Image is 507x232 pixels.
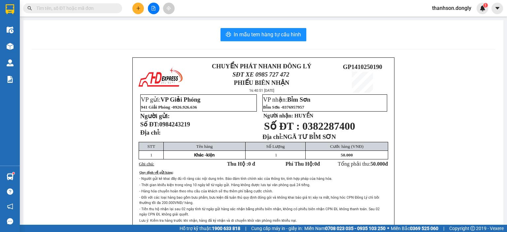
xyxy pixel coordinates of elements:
span: Ghi chú: [139,161,154,166]
span: Số ĐT : [264,120,300,132]
span: - Thời gian khiếu kiện trong vòng 10 ngày kể từ ngày gửi. Hàng không được lưu tại văn phòng quá 2... [139,183,310,187]
img: warehouse-icon [7,59,14,66]
span: Miền Bắc [391,225,438,232]
span: Quy định về gửi hàng [139,171,173,174]
span: aim [166,6,171,11]
span: 0382287400 [302,120,355,132]
strong: 1900 633 818 [212,226,240,231]
span: VP nhận: [263,96,310,103]
span: HUYỀN [294,113,313,118]
span: ⚪️ [387,227,389,230]
span: đ [385,161,388,167]
span: 0984243219 [159,121,190,128]
span: search [27,6,32,11]
button: aim [163,3,175,14]
span: | [443,225,444,232]
img: warehouse-icon [7,26,14,33]
span: SĐT XE 0985 727 472 [232,71,289,78]
span: printer [226,32,231,38]
span: thanhson.dongly [427,4,477,12]
strong: Địa chỉ: [140,129,161,136]
span: 50.000 [370,161,385,167]
span: Tên hàng [196,144,213,149]
span: SĐT XE 0985 727 472 [19,28,54,42]
span: file-add [151,6,156,11]
span: - Người gửi kê khai đầy đủ rõ ràng các nội dung trên. Bảo đảm tính chính xác của thông tin, tính ... [139,177,332,181]
strong: PHIẾU BIÊN NHẬN [18,44,54,58]
strong: PHIẾU BIÊN NHẬN [234,79,289,86]
span: message [7,218,13,224]
span: copyright [470,226,475,231]
span: caret-down [494,5,500,11]
span: STT [147,144,155,149]
strong: Người nhận: [263,113,293,118]
span: Tổng phải thu: [338,161,388,167]
button: printerIn mẫu tem hàng tự cấu hình [220,28,306,41]
span: In mẫu tem hàng tự cấu hình [234,30,301,39]
strong: Người gửi: [140,113,170,119]
span: plus [136,6,141,11]
span: | [245,225,246,232]
span: notification [7,203,13,210]
span: question-circle [7,188,13,195]
span: 1 [484,3,487,8]
span: 1 [275,152,277,157]
strong: Địa chỉ: [262,133,283,140]
img: logo [137,66,184,89]
strong: Số ĐT: [140,121,190,128]
strong: Thu Hộ : [227,161,255,167]
span: : [173,171,174,174]
span: Cước hàng (VNĐ) [330,144,363,149]
span: Bỉm Sơn [287,96,310,103]
span: 50.000 [341,152,353,157]
span: - Hàng hóa chuyển hoàn theo nhu cầu của khách sẽ thu thêm phí bằng cước chính. [139,189,273,193]
strong: 0708 023 035 - 0935 103 250 [325,226,386,231]
span: 0376957957 [282,105,304,110]
strong: CHUYỂN PHÁT NHANH ĐÔNG LÝ [16,5,57,27]
img: warehouse-icon [7,173,14,180]
span: 1 [150,152,152,157]
sup: 1 [13,172,15,174]
span: Lưu ý: Kiểm tra hàng trước khi nhận, hàng đã ký nhận và di chuyển khỏi văn phòng miễn khiếu nại. [139,218,297,223]
span: 16:40:51 [DATE] [249,88,274,93]
span: Cung cấp máy in - giấy in: [251,225,303,232]
strong: 0369 525 060 [410,226,438,231]
span: GP1410250190 [343,63,382,70]
strong: CHUYỂN PHÁT NHANH ĐÔNG LÝ [212,63,312,70]
span: Khác - [194,152,206,157]
strong: Phí Thu Hộ: đ [286,161,320,167]
img: warehouse-icon [7,43,14,50]
img: logo-vxr [6,4,14,14]
span: 941 Giải Phóng - [141,105,197,110]
span: GP1410250190 [58,34,98,41]
span: Bỉm Sơn - [263,105,304,110]
button: file-add [148,3,159,14]
span: 0926.926.636 [173,105,197,110]
span: 0 đ [248,161,255,167]
span: NGÃ TƯ BỈM SƠN [283,133,336,140]
span: VP gửi: [141,96,200,103]
img: icon-new-feature [480,5,486,11]
span: Miền Nam [304,225,386,232]
span: Hỗ trợ kỹ thuật: [180,225,240,232]
img: logo [3,23,14,46]
span: - Tiền thu hộ nhận lại sau 02 ngày tính từ ngày gửi hàng xác nhận bằng phiếu biên nhận, không có ... [139,207,380,216]
sup: 1 [483,3,488,8]
span: - Đối với các loại hàng bao gồm bưu phẩm, bưu kiện đã tuân thủ quy định đóng gói và không khai bá... [139,195,379,205]
button: caret-down [491,3,503,14]
span: VP Giải Phóng [160,96,200,103]
span: Số Lượng [266,144,285,149]
img: solution-icon [7,76,14,83]
span: kiện [206,152,215,157]
input: Tìm tên, số ĐT hoặc mã đơn [36,5,114,12]
button: plus [132,3,144,14]
span: 0 [314,161,317,167]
